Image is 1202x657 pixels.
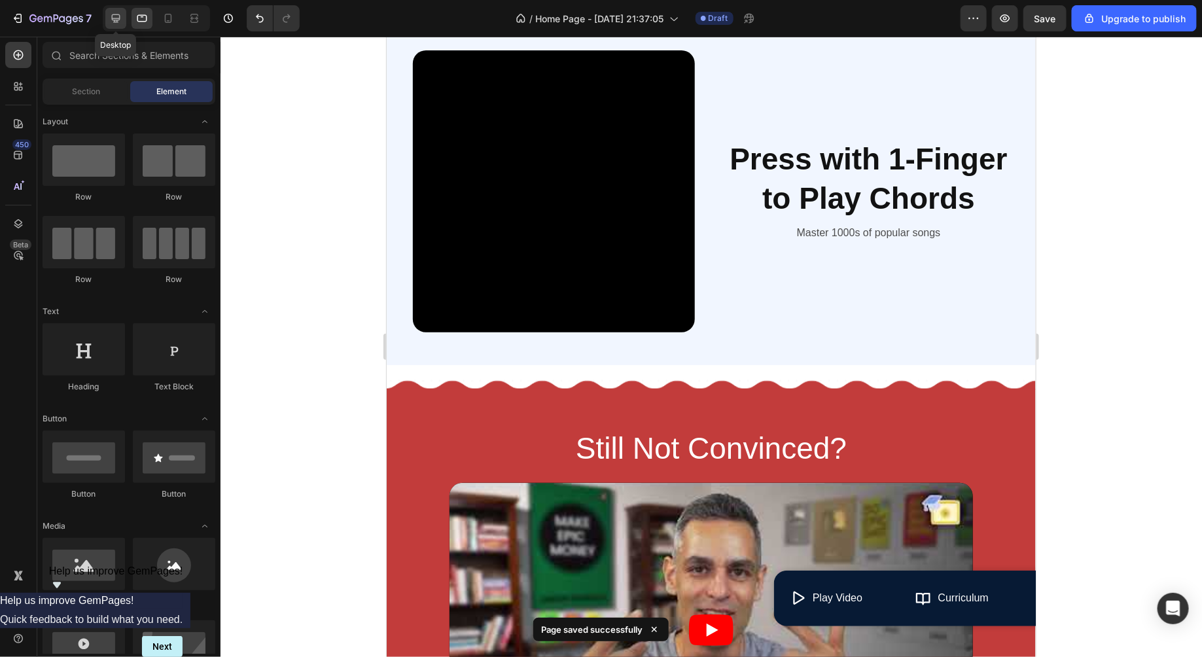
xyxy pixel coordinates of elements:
[49,565,183,577] span: Help us improve GemPages!
[541,623,643,636] p: Page saved successfully
[43,488,125,500] div: Button
[43,306,59,317] span: Text
[1023,5,1067,31] button: Save
[43,274,125,285] div: Row
[426,552,476,571] p: Play Video
[194,111,215,132] span: Toggle open
[552,556,602,567] a: Curriculum
[133,381,215,393] div: Text Block
[43,520,65,532] span: Media
[86,10,92,26] p: 7
[194,408,215,429] span: Toggle open
[12,139,31,150] div: 450
[43,116,68,128] span: Layout
[43,413,67,425] span: Button
[194,301,215,322] span: Toggle open
[536,12,664,26] span: Home Page - [DATE] 21:37:05
[133,488,215,500] div: Button
[709,12,728,24] span: Draft
[1034,13,1056,24] span: Save
[43,381,125,393] div: Heading
[1083,12,1186,26] div: Upgrade to publish
[43,191,125,203] div: Row
[5,5,97,31] button: 7
[43,42,215,68] input: Search Sections & Elements
[133,191,215,203] div: Row
[194,516,215,537] span: Toggle open
[530,12,533,26] span: /
[1158,593,1189,624] div: Open Intercom Messenger
[247,5,300,31] div: Undo/Redo
[49,565,183,593] button: Show survey - Help us improve GemPages!
[10,240,31,250] div: Beta
[133,274,215,285] div: Row
[73,86,101,98] span: Section
[387,37,1036,657] iframe: To enrich screen reader interactions, please activate Accessibility in Grammarly extension settings
[156,86,186,98] span: Element
[1072,5,1197,31] button: Upgrade to publish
